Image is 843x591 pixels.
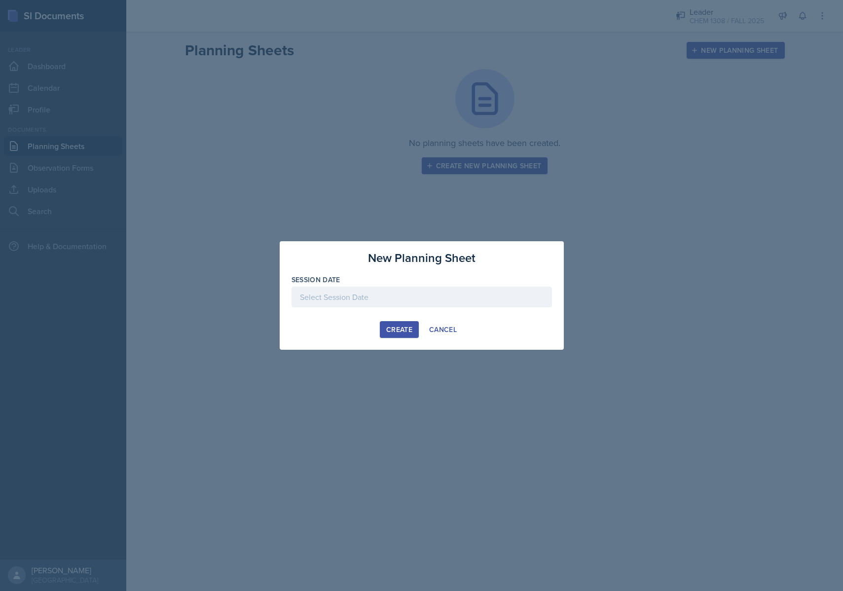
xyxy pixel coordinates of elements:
div: Create [386,326,412,333]
button: Create [380,321,419,338]
div: Cancel [429,326,457,333]
h3: New Planning Sheet [368,249,476,267]
button: Cancel [423,321,463,338]
label: Session Date [292,275,340,285]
